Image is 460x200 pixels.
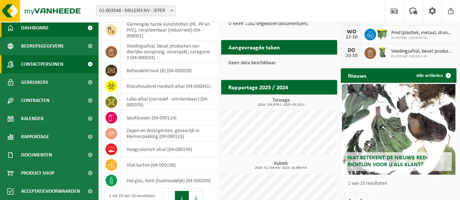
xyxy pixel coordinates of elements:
[121,63,217,78] td: behandeld hout (B) (04-000028)
[228,61,329,66] p: Geen data beschikbaar.
[344,29,359,35] div: WO
[121,142,217,157] td: hoogcalorisch afval (04-000149)
[391,54,453,59] span: 01-003548 - MELEXIS NV
[225,161,337,170] h3: Kubiek
[225,103,337,107] span: 2024: 136,678 t - 2025: 63,915 t
[391,36,453,40] span: 01-003548 - MELEXIS NV
[121,19,217,41] td: gemengde harde kunststoffen (PE, PP en PVC), recycleerbaar (industrieel) (04-000001)
[121,41,217,63] td: voedingsafval, bevat producten van dierlijke oorsprong, onverpakt, categorie 3 (04-000024)
[21,19,48,37] span: Dashboard
[342,84,455,175] a: Wat betekent de nieuwe RED-richtlijn voor u als klant?
[21,55,63,73] span: Contactpersonen
[376,28,388,40] img: WB-1100-HPE-GN-50
[348,181,453,186] p: 1 van 10 resultaten
[344,48,359,53] div: DO
[121,94,217,110] td: labo-afval (corrosief - ontvlambaar) (04-000078)
[411,68,456,83] a: Alle artikelen
[121,157,217,173] td: vlak karton (04-000158)
[347,155,428,168] span: Wat betekent de nieuwe RED-richtlijn voor u als klant?
[225,98,337,107] h3: Tonnage
[391,49,453,54] span: Voedingsafval, bevat producten van dierlijke oorsprong, onverpakt, categorie 3
[221,80,295,94] h2: Rapportage 2025 / 2024
[121,173,217,188] td: hol glas, bont (huishoudelijk) (04-000209)
[283,94,336,109] a: Bekijk rapportage
[341,68,373,82] h2: Nieuws
[21,164,54,182] span: Product Shop
[344,53,359,58] div: 23-10
[391,30,453,36] span: Pmd (plastiek, metaal, drankkartons) (bedrijven)
[96,6,175,16] span: 01-003548 - MELEXIS NV - IEPER
[121,126,217,142] td: zepen en detergenten, gevaarlijk in kleinverpakking (04-000123)
[21,73,48,91] span: Gebruikers
[96,5,176,16] span: 01-003548 - MELEXIS NV - IEPER
[376,46,388,58] img: WB-0140-HPE-GN-50
[21,110,44,128] span: Kalender
[21,128,49,146] span: Rapportage
[21,91,49,110] span: Contracten
[121,78,217,94] td: risicohoudend medisch afval (04-000041)
[21,146,52,164] span: Documenten
[225,166,337,170] span: 2024: 51,720 m3 - 2025: 43,680 m3
[221,40,287,54] h2: Aangevraagde taken
[344,35,359,40] div: 22-10
[228,21,329,26] p: U heeft 1162 ongelezen document(en).
[21,37,64,55] span: Bedrijfsgegevens
[121,110,217,126] td: spuitbussen (04-000114)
